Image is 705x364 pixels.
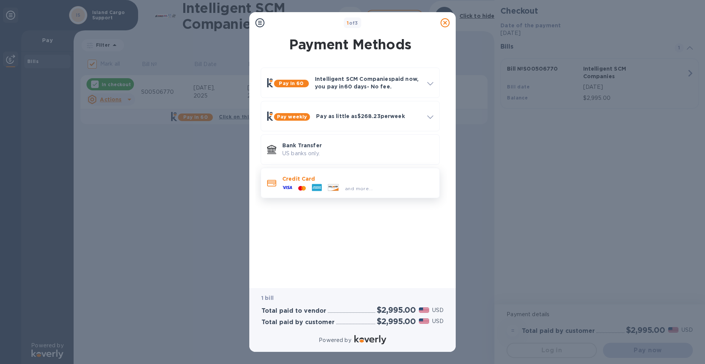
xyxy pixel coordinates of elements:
[419,318,429,324] img: USD
[347,20,358,26] b: of 3
[279,80,304,86] b: Pay in 60
[345,186,373,191] span: and more...
[419,307,429,313] img: USD
[282,175,433,183] p: Credit Card
[319,336,351,344] p: Powered by
[315,75,421,90] p: Intelligent SCM Companies paid now, you pay in 60 days - No fee.
[282,150,433,158] p: US banks only.
[282,142,433,149] p: Bank Transfer
[277,114,307,120] b: Pay weekly
[377,317,416,326] h2: $2,995.00
[316,112,421,120] p: Pay as little as $268.23 per week
[347,20,349,26] span: 1
[432,306,444,314] p: USD
[432,317,444,325] p: USD
[259,36,441,52] h1: Payment Methods
[261,319,335,326] h3: Total paid by customer
[261,295,274,301] b: 1 bill
[377,305,416,315] h2: $2,995.00
[261,307,326,315] h3: Total paid to vendor
[354,335,386,344] img: Logo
